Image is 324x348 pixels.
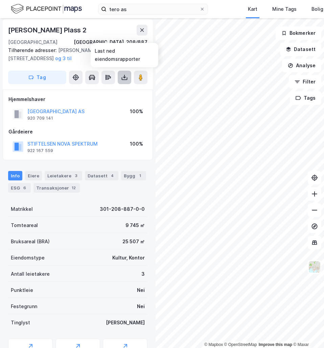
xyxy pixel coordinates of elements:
[109,172,116,179] div: 4
[272,5,297,13] div: Mine Tags
[141,270,145,278] div: 3
[11,286,33,294] div: Punktleie
[11,270,50,278] div: Antall leietakere
[27,148,53,153] div: 922 167 559
[8,25,88,35] div: [PERSON_NAME] Plass 2
[100,205,145,213] div: 301-208-887-0-0
[25,171,42,180] div: Eiere
[33,183,80,193] div: Transaksjoner
[311,5,323,13] div: Bolig
[224,342,257,347] a: OpenStreetMap
[85,171,118,180] div: Datasett
[290,91,321,105] button: Tags
[11,302,37,310] div: Festegrunn
[11,238,50,246] div: Bruksareal (BRA)
[27,116,53,121] div: 920 709 141
[8,95,147,103] div: Hjemmelshaver
[137,302,145,310] div: Nei
[130,140,143,148] div: 100%
[8,171,22,180] div: Info
[11,3,82,15] img: logo.f888ab2527a4732fd821a326f86c7f29.svg
[121,171,146,180] div: Bygg
[137,286,145,294] div: Nei
[107,4,200,14] input: Søk på adresse, matrikkel, gårdeiere, leietakere eller personer
[21,184,28,191] div: 6
[282,59,321,72] button: Analyse
[8,47,58,53] span: Tilhørende adresser:
[74,38,147,46] div: [GEOGRAPHIC_DATA], 208/887
[290,316,324,348] div: Kontrollprogram for chat
[45,171,82,180] div: Leietakere
[11,221,38,229] div: Tomteareal
[70,184,77,191] div: 12
[8,46,142,63] div: [PERSON_NAME] [STREET_ADDRESS]
[8,183,31,193] div: ESG
[248,5,257,13] div: Kart
[204,342,223,347] a: Mapbox
[11,319,30,327] div: Tinglyst
[276,26,321,40] button: Bokmerker
[112,254,145,262] div: Kultur, Kontor
[8,128,147,136] div: Gårdeiere
[122,238,145,246] div: 25 507 ㎡
[11,205,33,213] div: Matrikkel
[259,342,292,347] a: Improve this map
[8,71,66,84] button: Tag
[8,38,57,46] div: [GEOGRAPHIC_DATA]
[130,107,143,116] div: 100%
[308,260,321,273] img: Z
[137,172,143,179] div: 1
[290,316,324,348] iframe: Chat Widget
[106,319,145,327] div: [PERSON_NAME]
[125,221,145,229] div: 9 745 ㎡
[280,43,321,56] button: Datasett
[11,254,45,262] div: Eiendomstype
[289,75,321,89] button: Filter
[73,172,79,179] div: 3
